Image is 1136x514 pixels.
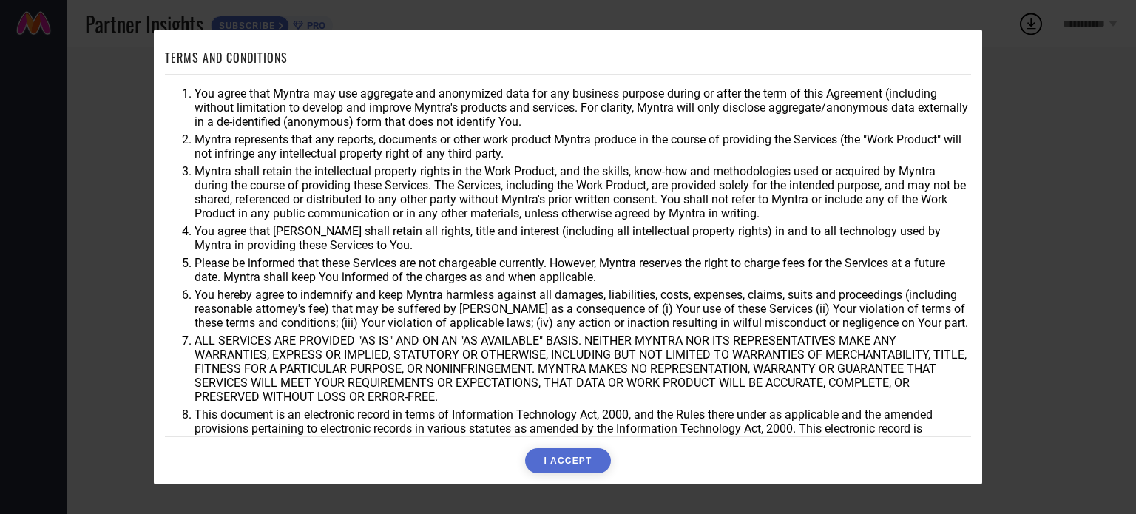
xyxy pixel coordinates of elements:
li: This document is an electronic record in terms of Information Technology Act, 2000, and the Rules... [195,408,971,450]
li: Please be informed that these Services are not chargeable currently. However, Myntra reserves the... [195,256,971,284]
li: Myntra shall retain the intellectual property rights in the Work Product, and the skills, know-ho... [195,164,971,220]
li: Myntra represents that any reports, documents or other work product Myntra produce in the course ... [195,132,971,160]
button: I ACCEPT [525,448,610,473]
h1: TERMS AND CONDITIONS [165,49,288,67]
li: You agree that [PERSON_NAME] shall retain all rights, title and interest (including all intellect... [195,224,971,252]
li: You agree that Myntra may use aggregate and anonymized data for any business purpose during or af... [195,87,971,129]
li: ALL SERVICES ARE PROVIDED "AS IS" AND ON AN "AS AVAILABLE" BASIS. NEITHER MYNTRA NOR ITS REPRESEN... [195,334,971,404]
li: You hereby agree to indemnify and keep Myntra harmless against all damages, liabilities, costs, e... [195,288,971,330]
